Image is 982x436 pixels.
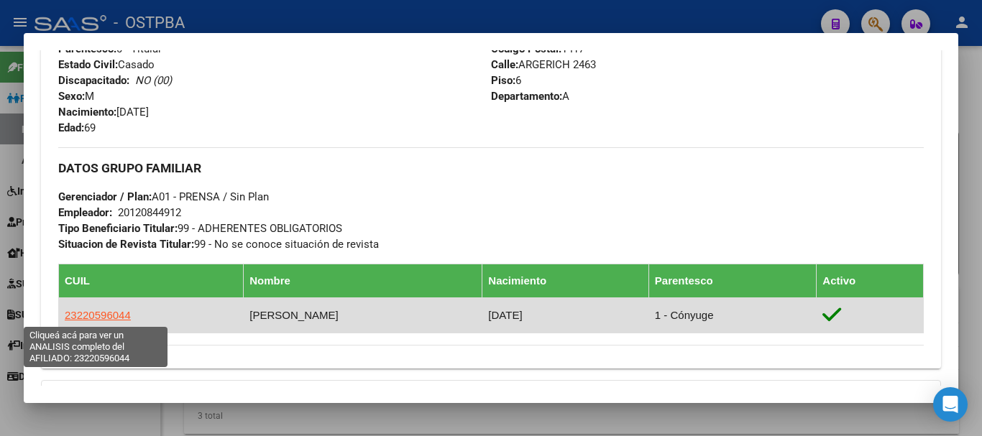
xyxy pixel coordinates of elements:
th: CUIL [59,264,244,297]
span: A [491,90,569,103]
strong: Gerenciador / Plan: [58,190,152,203]
td: 1 - Cónyuge [648,297,817,333]
td: [DATE] [482,297,648,333]
strong: Piso: [491,74,515,87]
strong: Parentesco: [58,42,116,55]
div: Open Intercom Messenger [933,387,968,422]
strong: Código Postal: [491,42,561,55]
strong: Estado Civil: [58,58,118,71]
th: Nombre [244,264,482,297]
span: Casado [58,58,155,71]
span: 6 [491,74,521,87]
strong: Empleador: [58,206,112,219]
span: 1417 [491,42,584,55]
h3: DATOS GRUPO FAMILIAR [58,160,924,176]
strong: Situacion de Revista Titular: [58,238,194,251]
th: Parentesco [648,264,817,297]
strong: Sexo: [58,90,85,103]
span: A01 - PRENSA / Sin Plan [58,190,269,203]
span: 0 - Titular [58,42,162,55]
span: M [58,90,94,103]
strong: Edad: [58,121,84,134]
td: [PERSON_NAME] [244,297,482,333]
span: 23220596044 [65,309,131,321]
span: [DATE] [58,106,149,119]
th: Activo [817,264,924,297]
th: Nacimiento [482,264,648,297]
strong: Departamento: [491,90,562,103]
span: 99 - No se conoce situación de revista [58,238,379,251]
strong: Tipo Beneficiario Titular: [58,222,178,235]
strong: Discapacitado: [58,74,129,87]
strong: Calle: [491,58,518,71]
span: ARGERICH 2463 [491,58,596,71]
div: 20120844912 [118,205,181,221]
strong: Nacimiento: [58,106,116,119]
span: 69 [58,121,96,134]
i: NO (00) [135,74,172,87]
span: 99 - ADHERENTES OBLIGATORIOS [58,222,342,235]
